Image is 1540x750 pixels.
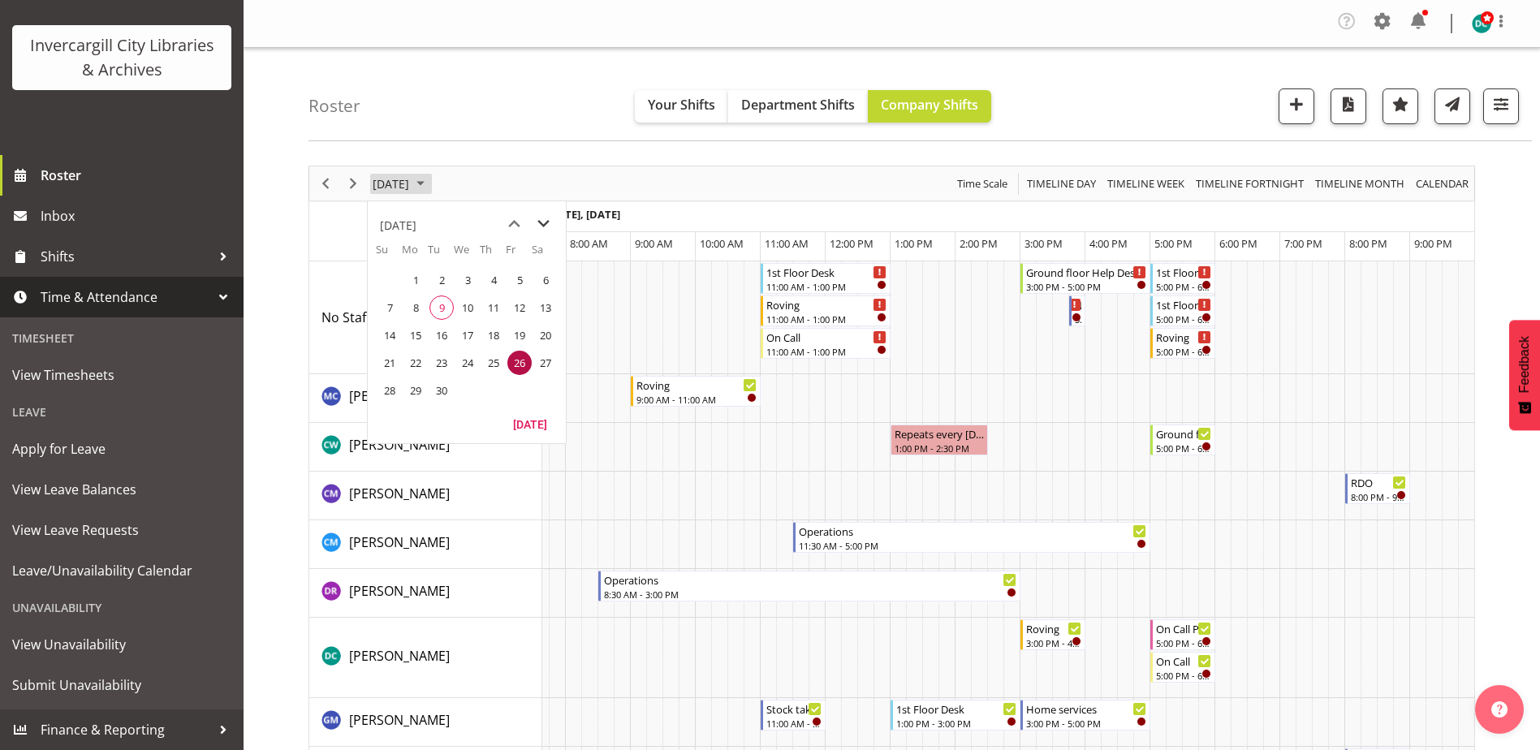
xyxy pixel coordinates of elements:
button: Timeline Week [1105,174,1188,194]
a: View Leave Balances [4,469,239,510]
div: 5:00 PM - 6:00 PM [1156,312,1211,325]
div: Roving [1026,620,1081,636]
span: Sunday, September 14, 2025 [377,323,402,347]
td: Catherine Wilson resource [309,423,542,472]
span: 4:00 PM [1089,236,1128,251]
span: Your Shifts [648,96,715,114]
div: No Staff Member"s event - 1st Floor Desk Begin From Friday, September 26, 2025 at 11:00:00 AM GMT... [761,263,891,294]
div: No Staff Member"s event - On Call Begin From Friday, September 26, 2025 at 11:00:00 AM GMT+12:00 ... [761,328,891,359]
span: [PERSON_NAME] [349,647,450,665]
span: [PERSON_NAME] [349,436,450,454]
div: No Staff Member"s event - Roving Begin From Friday, September 26, 2025 at 11:00:00 AM GMT+12:00 E... [761,295,891,326]
a: [PERSON_NAME] [349,386,450,406]
div: 8:00 PM - 9:00 PM [1351,490,1406,503]
div: No Staff Member"s event - New book tagging Begin From Friday, September 26, 2025 at 3:45:00 PM GM... [1069,295,1085,326]
span: 11:00 AM [765,236,809,251]
td: No Staff Member resource [309,261,542,374]
div: 1st Floor Desk [896,700,1016,717]
div: Stock taking [766,700,822,717]
div: Catherine Wilson"s event - Ground floor Help Desk Begin From Friday, September 26, 2025 at 5:00:0... [1150,425,1215,455]
span: Apply for Leave [12,437,231,461]
th: Tu [428,242,454,266]
button: Time Scale [955,174,1011,194]
div: title [380,209,416,242]
div: On Call Phone [1156,620,1211,636]
div: Donald Cunningham"s event - On Call Phone Begin From Friday, September 26, 2025 at 5:00:00 PM GMT... [1150,619,1215,650]
th: Fr [506,242,532,266]
span: Roster [41,163,235,187]
span: calendar [1414,174,1470,194]
div: On Call [1156,653,1211,669]
div: 11:00 AM - 12:00 PM [766,717,822,730]
span: Tuesday, September 30, 2025 [429,378,454,403]
div: 11:00 AM - 1:00 PM [766,280,886,293]
a: [PERSON_NAME] [349,646,450,666]
span: [PERSON_NAME] [349,533,450,551]
div: RDO [1351,474,1406,490]
span: Saturday, September 6, 2025 [533,268,558,292]
div: Donald Cunningham"s event - Roving Begin From Friday, September 26, 2025 at 3:00:00 PM GMT+12:00 ... [1020,619,1085,650]
span: Saturday, September 20, 2025 [533,323,558,347]
span: Friday, September 19, 2025 [507,323,532,347]
span: Friday, September 5, 2025 [507,268,532,292]
div: 1st Floor Desk [1156,264,1211,280]
span: 1:00 PM [895,236,933,251]
div: Invercargill City Libraries & Archives [28,33,215,82]
div: 8:30 AM - 3:00 PM [604,588,1016,601]
a: [PERSON_NAME] [349,532,450,552]
span: Timeline Week [1106,174,1186,194]
span: 7:00 PM [1284,236,1322,251]
span: [DATE], [DATE] [546,207,620,222]
span: Friday, September 26, 2025 [507,351,532,375]
span: Monday, September 22, 2025 [403,351,428,375]
th: We [454,242,480,266]
span: [PERSON_NAME] [349,711,450,729]
td: Chamique Mamolo resource [309,472,542,520]
div: 11:00 AM - 1:00 PM [766,312,886,325]
a: [PERSON_NAME] [349,484,450,503]
a: Submit Unavailability [4,665,239,705]
button: Month [1413,174,1472,194]
div: Roving [1156,329,1211,345]
th: Th [480,242,506,266]
div: Operations [604,571,1016,588]
span: Timeline Fortnight [1194,174,1305,194]
span: Company Shifts [881,96,978,114]
button: Your Shifts [635,90,728,123]
div: No Staff Member"s event - Ground floor Help Desk Begin From Friday, September 26, 2025 at 3:00:00... [1020,263,1150,294]
img: donald-cunningham11616.jpg [1472,14,1491,33]
div: Donald Cunningham"s event - On Call Begin From Friday, September 26, 2025 at 5:00:00 PM GMT+12:00... [1150,652,1215,683]
div: 5:00 PM - 6:00 PM [1156,280,1211,293]
div: 3:00 PM - 5:00 PM [1026,717,1146,730]
th: Mo [402,242,428,266]
td: Friday, September 26, 2025 [506,349,532,377]
div: Aurora Catu"s event - Roving Begin From Friday, September 26, 2025 at 9:00:00 AM GMT+12:00 Ends A... [631,376,761,407]
a: Apply for Leave [4,429,239,469]
span: 10:00 AM [700,236,744,251]
div: 9:00 AM - 11:00 AM [636,393,757,406]
div: Debra Robinson"s event - Operations Begin From Friday, September 26, 2025 at 8:30:00 AM GMT+12:00... [598,571,1020,601]
span: 9:00 PM [1414,236,1452,251]
span: 2:00 PM [960,236,998,251]
span: Submit Unavailability [12,673,231,697]
span: Thursday, September 11, 2025 [481,295,506,320]
div: Leave [4,395,239,429]
span: 12:00 PM [830,236,874,251]
a: View Unavailability [4,624,239,665]
div: Ground floor Help Desk [1026,264,1146,280]
span: Tuesday, September 2, 2025 [429,268,454,292]
img: help-xxl-2.png [1491,701,1508,718]
span: Monday, September 15, 2025 [403,323,428,347]
td: Aurora Catu resource [309,374,542,423]
span: Monday, September 29, 2025 [403,378,428,403]
div: Catherine Wilson"s event - Repeats every friday - Catherine Wilson Begin From Friday, September 2... [891,425,988,455]
span: Tuesday, September 9, 2025 [429,295,454,320]
span: [DATE] [371,174,411,194]
span: 3:00 PM [1025,236,1063,251]
a: [PERSON_NAME] [349,710,450,730]
button: Feedback - Show survey [1509,320,1540,430]
div: Gabriel McKay Smith"s event - Home services Begin From Friday, September 26, 2025 at 3:00:00 PM G... [1020,700,1150,731]
div: 11:00 AM - 1:00 PM [766,345,886,358]
div: Home services [1026,700,1146,717]
span: Wednesday, September 24, 2025 [455,351,480,375]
